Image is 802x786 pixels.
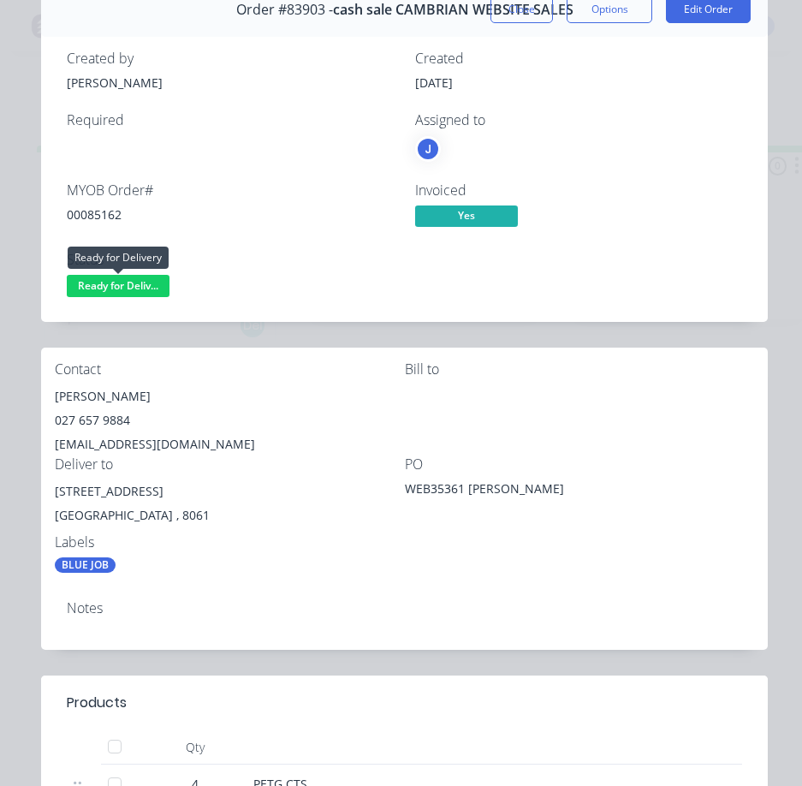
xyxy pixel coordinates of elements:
div: Deliver to [55,456,405,473]
div: Bill to [405,361,755,378]
span: Ready for Deliv... [67,275,169,296]
div: MYOB Order # [67,182,395,199]
button: Ready for Deliv... [67,275,169,301]
span: cash sale CAMBRIAN WEBSITE SALES [333,2,573,18]
div: Notes [67,600,742,616]
div: [STREET_ADDRESS] [55,479,405,503]
div: Status [67,252,395,268]
div: PO [405,456,755,473]
div: 027 657 9884 [55,408,405,432]
div: [PERSON_NAME]027 657 9884[EMAIL_ADDRESS][DOMAIN_NAME] [55,384,405,456]
div: Created [415,51,743,67]
div: Created by [67,51,395,67]
div: [EMAIL_ADDRESS][DOMAIN_NAME] [55,432,405,456]
div: [PERSON_NAME] [55,384,405,408]
div: Ready for Delivery [68,247,169,269]
span: [DATE] [415,74,453,91]
div: Invoiced [415,182,743,199]
div: Required [67,112,395,128]
div: BLUE JOB [55,557,116,573]
div: [STREET_ADDRESS][GEOGRAPHIC_DATA] , 8061 [55,479,405,534]
div: [GEOGRAPHIC_DATA] , 8061 [55,503,405,527]
div: Products [67,693,127,713]
span: Order #83903 - [236,2,333,18]
span: Yes [415,205,518,227]
div: [PERSON_NAME] [67,74,395,92]
button: J [415,136,441,162]
div: Assigned to [415,112,743,128]
div: 00085162 [67,205,395,223]
div: Contact [55,361,405,378]
div: WEB35361 [PERSON_NAME] [405,479,619,503]
div: Labels [55,534,405,551]
div: Qty [144,730,247,765]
